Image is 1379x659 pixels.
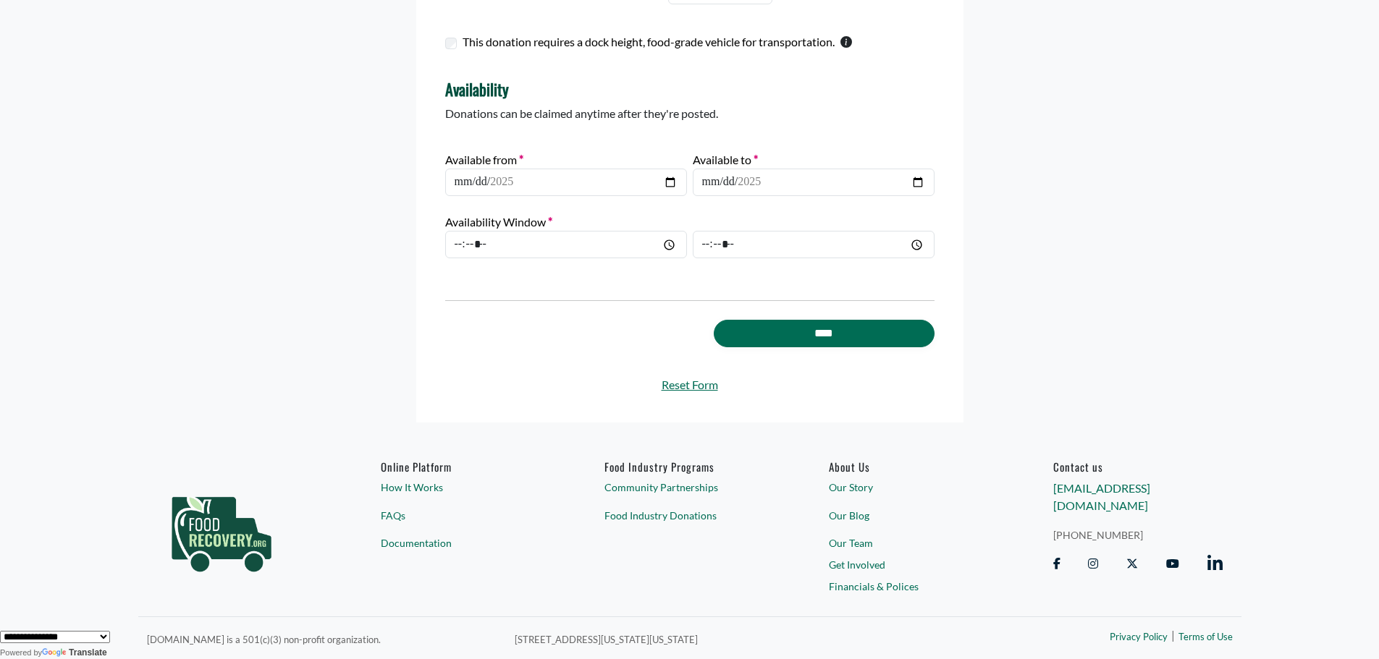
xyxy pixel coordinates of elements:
[445,105,935,122] p: Donations can be claimed anytime after they're posted.
[156,460,287,598] img: food_recovery_green_logo-76242d7a27de7ed26b67be613a865d9c9037ba317089b267e0515145e5e51427.png
[445,213,552,231] label: Availability Window
[604,508,774,523] a: Food Industry Donations
[829,579,998,594] a: Financials & Polices
[42,648,69,658] img: Google Translate
[42,647,107,658] a: Translate
[381,508,550,523] a: FAQs
[445,376,935,394] a: Reset Form
[604,480,774,495] a: Community Partnerships
[1053,527,1223,543] a: [PHONE_NUMBER]
[829,508,998,523] a: Our Blog
[381,480,550,495] a: How It Works
[829,535,998,550] a: Our Team
[693,151,758,169] label: Available to
[840,36,852,48] svg: This checkbox should only be used by warehouses donating more than one pallet of product.
[463,33,835,51] label: This donation requires a dock height, food-grade vehicle for transportation.
[1053,481,1150,512] a: [EMAIL_ADDRESS][DOMAIN_NAME]
[829,480,998,495] a: Our Story
[1171,626,1175,644] span: |
[445,80,935,98] h4: Availability
[381,460,550,473] h6: Online Platform
[1053,460,1223,473] h6: Contact us
[604,460,774,473] h6: Food Industry Programs
[829,460,998,473] a: About Us
[445,151,523,169] label: Available from
[829,557,998,572] a: Get Involved
[381,535,550,550] a: Documentation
